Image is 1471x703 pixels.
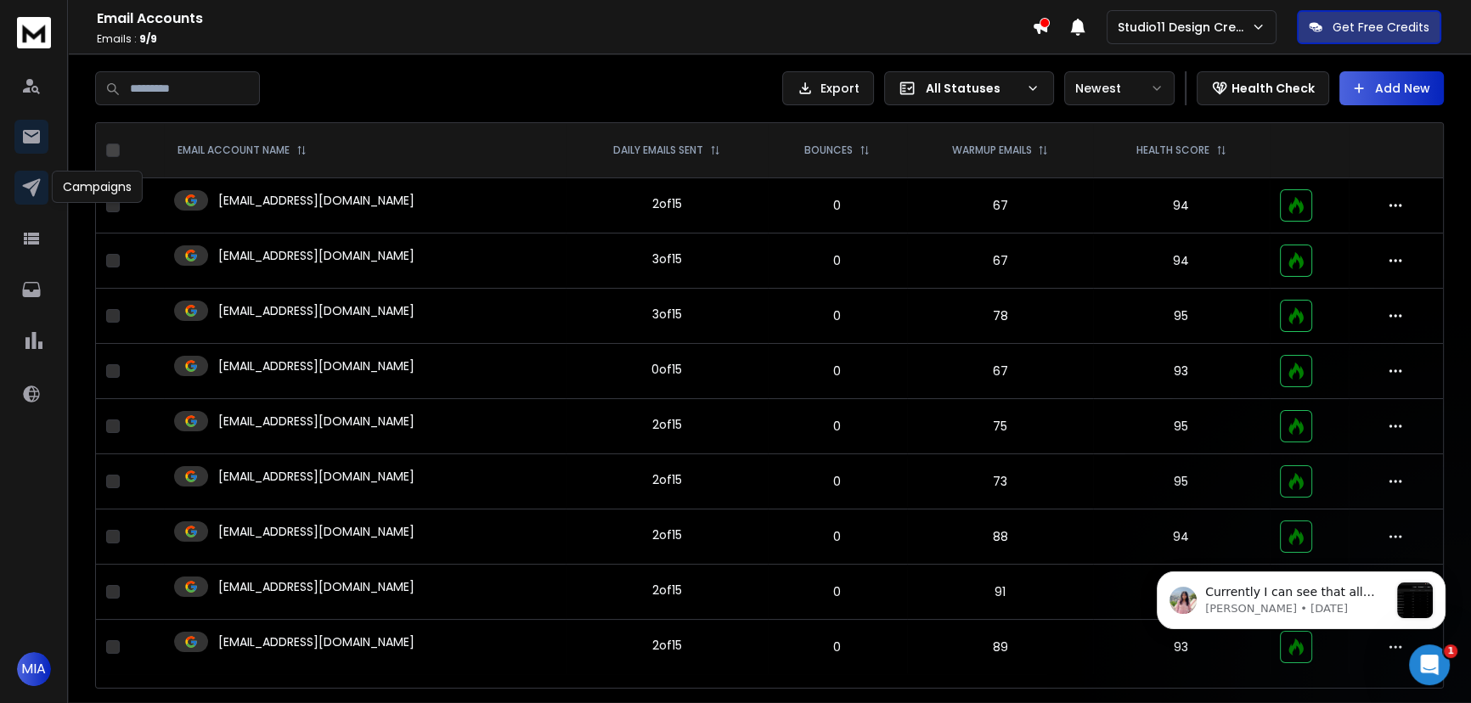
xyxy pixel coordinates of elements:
td: 94 [1093,509,1269,565]
p: HEALTH SCORE [1136,143,1209,157]
td: 67 [907,344,1093,399]
p: [EMAIL_ADDRESS][DOMAIN_NAME] [218,357,414,374]
td: 75 [907,399,1093,454]
iframe: Intercom live chat [1409,644,1450,685]
p: [EMAIL_ADDRESS][DOMAIN_NAME] [218,247,414,264]
h1: Email Accounts [97,8,1032,29]
div: 2 of 15 [652,195,682,212]
td: 95 [1093,399,1269,454]
td: 67 [907,178,1093,233]
div: 0 of 15 [651,361,682,378]
p: 0 [778,252,897,269]
p: 0 [778,473,897,490]
td: 94 [1093,178,1269,233]
td: 67 [907,233,1093,289]
td: 93 [1093,344,1269,399]
div: 2 of 15 [652,471,682,488]
p: [EMAIL_ADDRESS][DOMAIN_NAME] [218,468,414,485]
p: 0 [778,528,897,545]
p: Studio11 Design Creative [1118,19,1251,36]
p: BOUNCES [804,143,853,157]
p: Get Free Credits [1333,19,1429,36]
p: 0 [778,363,897,380]
td: 73 [907,454,1093,509]
div: 3 of 15 [652,306,682,323]
button: Newest [1064,71,1175,105]
td: 78 [907,289,1093,344]
p: [EMAIL_ADDRESS][DOMAIN_NAME] [218,413,414,430]
button: Export [782,71,874,105]
span: 1 [1444,644,1457,658]
p: [EMAIL_ADDRESS][DOMAIN_NAME] [218,523,414,540]
p: All Statuses [926,80,1019,97]
span: 9 / 9 [139,31,157,46]
p: 0 [778,307,897,324]
p: [EMAIL_ADDRESS][DOMAIN_NAME] [218,192,414,209]
button: Add New [1339,71,1444,105]
div: 2 of 15 [652,582,682,599]
div: EMAIL ACCOUNT NAME [178,143,307,157]
button: Health Check [1197,71,1329,105]
p: [EMAIL_ADDRESS][DOMAIN_NAME] [218,633,414,650]
p: Health Check [1231,80,1315,97]
div: 3 of 15 [652,250,682,267]
iframe: Intercom notifications message [1131,537,1471,657]
div: 2 of 15 [652,526,682,543]
button: Get Free Credits [1297,10,1441,44]
p: WARMUP EMAILS [951,143,1031,157]
p: [EMAIL_ADDRESS][DOMAIN_NAME] [218,302,414,319]
td: 94 [1093,233,1269,289]
td: 89 [907,620,1093,675]
p: [EMAIL_ADDRESS][DOMAIN_NAME] [218,578,414,595]
div: Campaigns [52,171,143,203]
td: 93 [1093,620,1269,675]
td: 93 [1093,565,1269,620]
p: DAILY EMAILS SENT [613,143,703,157]
td: 95 [1093,454,1269,509]
p: 0 [778,583,897,600]
td: 91 [907,565,1093,620]
div: 2 of 15 [652,416,682,433]
p: 0 [778,197,897,214]
img: logo [17,17,51,48]
p: 0 [778,638,897,655]
p: Emails : [97,32,1032,46]
button: MIA [17,652,51,686]
td: 88 [907,509,1093,565]
td: 95 [1093,289,1269,344]
div: 2 of 15 [652,637,682,654]
p: 0 [778,418,897,435]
